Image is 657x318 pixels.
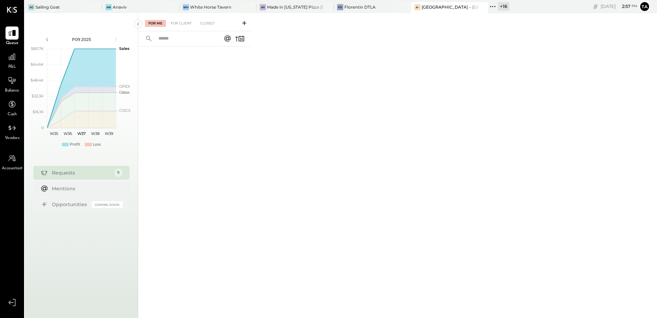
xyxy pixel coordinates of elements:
[52,201,88,208] div: Opportunities
[52,169,111,176] div: Requests
[70,142,80,147] div: Profit
[119,46,130,51] text: Sales
[114,169,123,177] div: 9
[145,20,166,27] div: For Me
[63,131,72,136] text: W36
[422,4,478,10] div: [GEOGRAPHIC_DATA] – [GEOGRAPHIC_DATA]
[183,4,189,10] div: WH
[93,142,101,147] div: Loss
[91,131,99,136] text: W38
[52,36,111,42] div: P09 2025
[197,20,218,27] div: Closed
[344,4,376,10] div: Florentin DTLA
[5,88,19,94] span: Balance
[5,135,20,141] span: Vendors
[6,40,19,46] span: Queue
[0,121,24,141] a: Vendors
[639,1,650,12] button: Ta
[50,131,58,136] text: W35
[0,98,24,118] a: Cash
[104,131,113,136] text: W39
[113,4,127,10] div: Anaviv
[601,3,637,10] div: [DATE]
[77,131,86,136] text: W37
[33,109,44,114] text: $16.1K
[52,185,119,192] div: Mentions
[0,26,24,46] a: Queue
[167,20,195,27] div: For Client
[337,4,343,10] div: FD
[31,78,44,83] text: $48.4K
[498,2,509,11] div: + 16
[41,125,44,130] text: 0
[2,166,23,172] span: Accountant
[8,64,16,70] span: P&L
[190,4,231,10] div: White Horse Tavern
[92,201,123,208] div: Coming Soon
[119,90,131,95] text: Occu...
[8,112,16,118] span: Cash
[32,94,44,98] text: $32.3K
[592,3,599,10] div: copy link
[119,108,131,113] text: COGS
[31,46,44,51] text: $80.7K
[105,4,112,10] div: An
[414,4,421,10] div: A–
[0,152,24,172] a: Accountant
[35,4,60,10] div: Sailing Goat
[260,4,266,10] div: Mi
[0,50,24,70] a: P&L
[31,62,44,67] text: $64.6K
[28,4,34,10] div: SG
[267,4,323,10] div: Made in [US_STATE] Pizza [GEOGRAPHIC_DATA]
[119,84,130,89] text: OPEX
[0,74,24,94] a: Balance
